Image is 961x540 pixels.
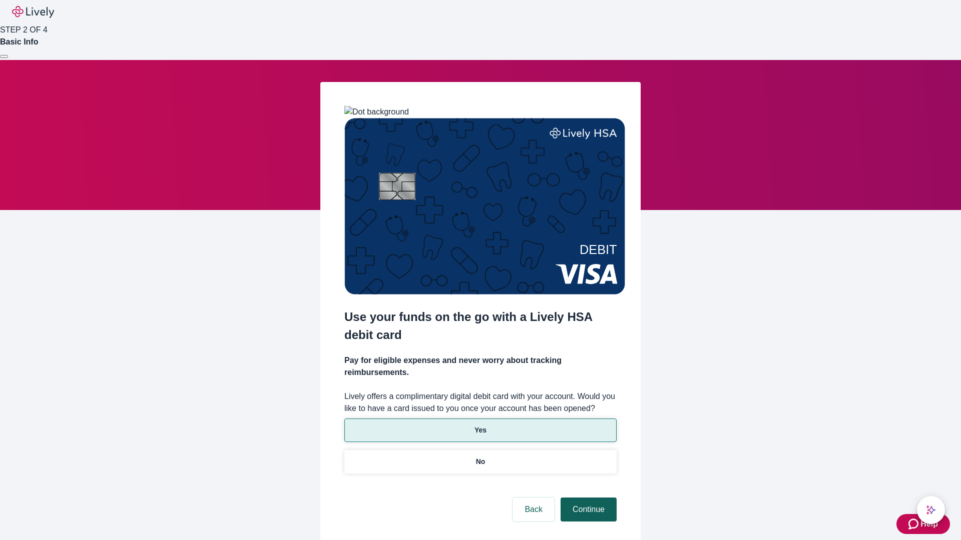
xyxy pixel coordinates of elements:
svg: Zendesk support icon [908,518,920,530]
button: Back [513,497,555,521]
button: chat [917,496,945,524]
p: No [476,456,486,467]
button: Yes [344,418,617,442]
img: Dot background [344,106,409,118]
img: Lively [12,6,54,18]
h2: Use your funds on the go with a Lively HSA debit card [344,308,617,344]
button: Zendesk support iconHelp [896,514,950,534]
span: Help [920,518,938,530]
label: Lively offers a complimentary digital debit card with your account. Would you like to have a card... [344,390,617,414]
p: Yes [474,425,487,435]
button: Continue [561,497,617,521]
img: Debit card [344,118,625,294]
svg: Lively AI Assistant [926,505,936,515]
button: No [344,450,617,473]
h4: Pay for eligible expenses and never worry about tracking reimbursements. [344,354,617,378]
